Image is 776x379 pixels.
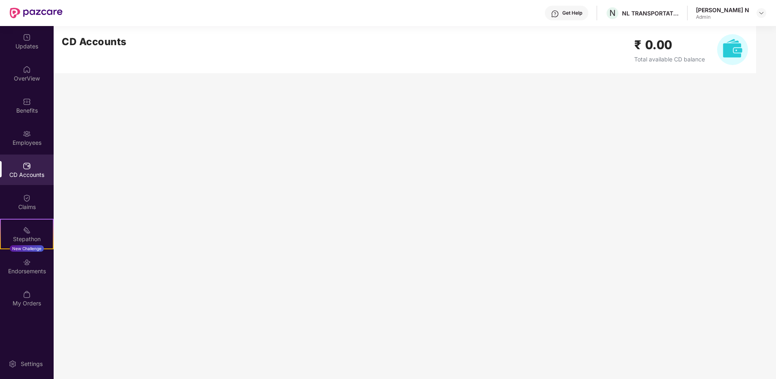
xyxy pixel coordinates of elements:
img: svg+xml;base64,PHN2ZyBpZD0iQ0RfQWNjb3VudHMiIGRhdGEtbmFtZT0iQ0QgQWNjb3VudHMiIHhtbG5zPSJodHRwOi8vd3... [23,162,31,170]
div: New Challenge [10,245,44,252]
span: N [609,8,616,18]
h2: CD Accounts [62,34,127,50]
img: svg+xml;base64,PHN2ZyBpZD0iRW5kb3JzZW1lbnRzIiB4bWxucz0iaHR0cDovL3d3dy53My5vcmcvMjAwMC9zdmciIHdpZH... [23,258,31,266]
img: svg+xml;base64,PHN2ZyBpZD0iTXlfT3JkZXJzIiBkYXRhLW5hbWU9Ik15IE9yZGVycyIgeG1sbnM9Imh0dHA6Ly93d3cudz... [23,290,31,298]
img: svg+xml;base64,PHN2ZyBpZD0iRW1wbG95ZWVzIiB4bWxucz0iaHR0cDovL3d3dy53My5vcmcvMjAwMC9zdmciIHdpZHRoPS... [23,130,31,138]
img: svg+xml;base64,PHN2ZyB4bWxucz0iaHR0cDovL3d3dy53My5vcmcvMjAwMC9zdmciIHdpZHRoPSIyMSIgaGVpZ2h0PSIyMC... [23,226,31,234]
img: svg+xml;base64,PHN2ZyBpZD0iQmVuZWZpdHMiIHhtbG5zPSJodHRwOi8vd3d3LnczLm9yZy8yMDAwL3N2ZyIgd2lkdGg9Ij... [23,98,31,106]
img: New Pazcare Logo [10,8,63,18]
img: svg+xml;base64,PHN2ZyBpZD0iRHJvcGRvd24tMzJ4MzIiIHhtbG5zPSJodHRwOi8vd3d3LnczLm9yZy8yMDAwL3N2ZyIgd2... [758,10,765,16]
span: Total available CD balance [634,56,705,63]
img: svg+xml;base64,PHN2ZyBpZD0iSGVscC0zMngzMiIgeG1sbnM9Imh0dHA6Ly93d3cudzMub3JnLzIwMDAvc3ZnIiB3aWR0aD... [551,10,559,18]
div: NL TRANSPORTATION PRIVATE LIMITED [622,9,679,17]
div: Settings [18,360,45,368]
div: Admin [696,14,749,20]
h2: ₹ 0.00 [634,35,705,54]
div: Stepathon [1,235,53,243]
img: svg+xml;base64,PHN2ZyBpZD0iQ2xhaW0iIHhtbG5zPSJodHRwOi8vd3d3LnczLm9yZy8yMDAwL3N2ZyIgd2lkdGg9IjIwIi... [23,194,31,202]
img: svg+xml;base64,PHN2ZyB4bWxucz0iaHR0cDovL3d3dy53My5vcmcvMjAwMC9zdmciIHhtbG5zOnhsaW5rPSJodHRwOi8vd3... [717,34,748,65]
img: svg+xml;base64,PHN2ZyBpZD0iU2V0dGluZy0yMHgyMCIgeG1sbnM9Imh0dHA6Ly93d3cudzMub3JnLzIwMDAvc3ZnIiB3aW... [9,360,17,368]
div: [PERSON_NAME] N [696,6,749,14]
img: svg+xml;base64,PHN2ZyBpZD0iVXBkYXRlZCIgeG1sbnM9Imh0dHA6Ly93d3cudzMub3JnLzIwMDAvc3ZnIiB3aWR0aD0iMj... [23,33,31,41]
img: svg+xml;base64,PHN2ZyBpZD0iSG9tZSIgeG1sbnM9Imh0dHA6Ly93d3cudzMub3JnLzIwMDAvc3ZnIiB3aWR0aD0iMjAiIG... [23,65,31,74]
div: Get Help [562,10,582,16]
